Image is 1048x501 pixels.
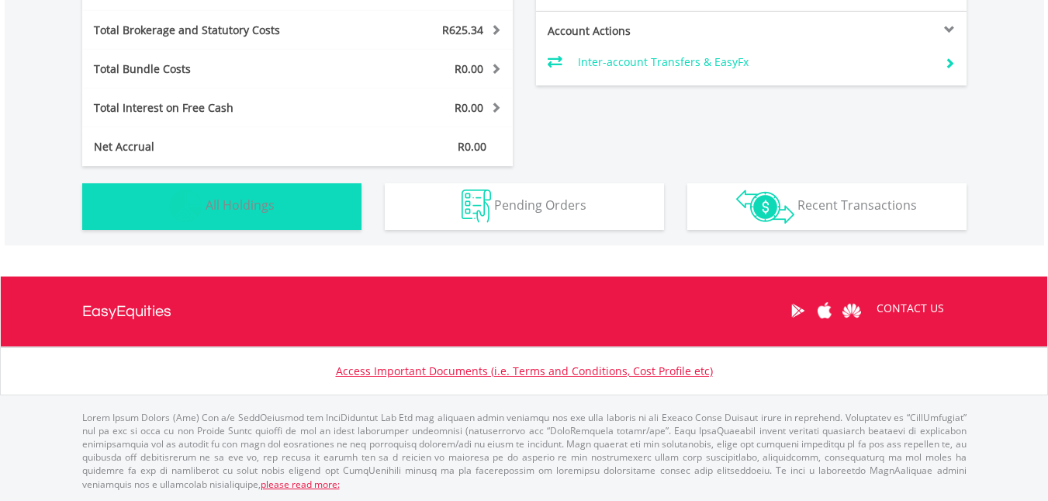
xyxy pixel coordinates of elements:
[536,23,752,39] div: Account Actions
[866,287,955,330] a: CONTACT US
[82,277,171,346] a: EasyEquities
[455,100,483,115] span: R0.00
[442,23,483,37] span: R625.34
[82,183,361,230] button: All Holdings
[494,197,586,214] span: Pending Orders
[206,197,275,214] span: All Holdings
[385,183,664,230] button: Pending Orders
[839,287,866,335] a: Huawei
[82,411,967,491] p: Lorem Ipsum Dolors (Ame) Con a/e SeddOeiusmod tem InciDiduntut Lab Etd mag aliquaen admin veniamq...
[82,139,334,155] div: Net Accrual
[811,287,839,335] a: Apple
[784,287,811,335] a: Google Play
[455,61,483,76] span: R0.00
[458,139,486,154] span: R0.00
[261,478,340,491] a: please read more:
[578,50,932,74] td: Inter-account Transfers & EasyFx
[336,364,713,378] a: Access Important Documents (i.e. Terms and Conditions, Cost Profile etc)
[169,190,202,223] img: holdings-wht.png
[82,100,334,116] div: Total Interest on Free Cash
[797,197,917,214] span: Recent Transactions
[736,190,794,224] img: transactions-zar-wht.png
[82,23,334,38] div: Total Brokerage and Statutory Costs
[82,61,334,77] div: Total Bundle Costs
[462,190,491,223] img: pending_instructions-wht.png
[687,183,967,230] button: Recent Transactions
